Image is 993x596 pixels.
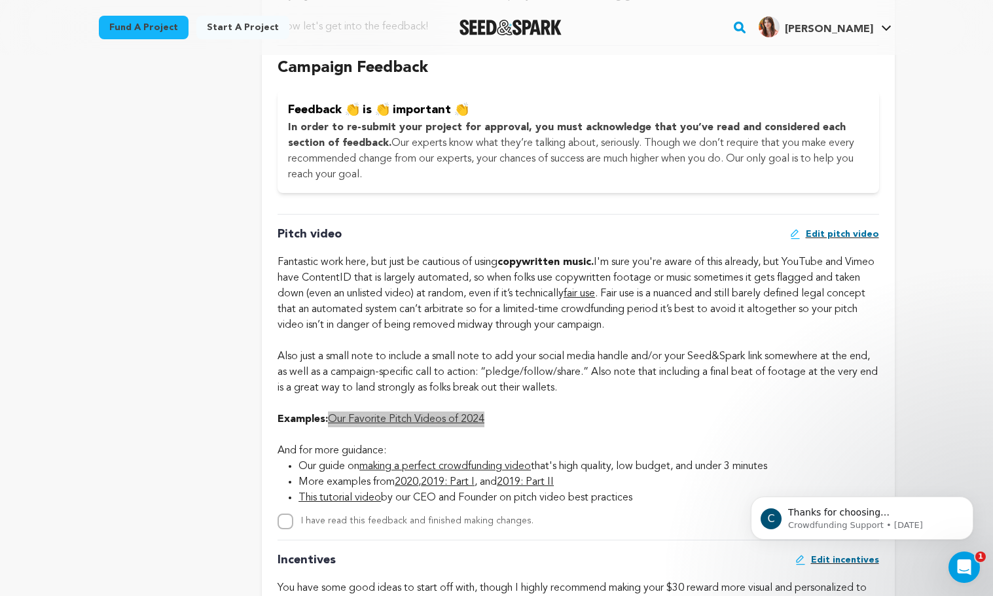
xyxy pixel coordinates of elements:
strong: copywritten music. [497,257,594,268]
span: In order to re-submit your project for approval, you must acknowledge that you’ve read and consid... [288,122,846,149]
a: Fund a project [99,16,189,39]
li: by our CEO and Founder on pitch video best practices [298,490,878,506]
p: Our experts know what they’re talking about, seriously. Though we don’t require that you make eve... [288,120,868,183]
a: Zoe T.'s Profile [756,14,894,37]
a: Edit pitch video [790,228,879,241]
iframe: Intercom notifications message [731,469,993,561]
img: Seed&Spark Logo Dark Mode [460,20,562,35]
a: Seed&Spark Homepage [460,20,562,35]
div: And for more guidance: [278,443,878,459]
span: Edit pitch video [806,228,879,241]
a: This tutorial video [298,493,381,503]
a: 2019: Part I [421,477,475,487]
label: I have read this feedback and finished making changes. [301,516,533,525]
img: 8c3caa06b778bd7d.png [759,16,780,37]
a: Start a project [196,16,289,39]
a: making a perfect crowdfunding video [359,461,531,472]
div: Zoe T.'s Profile [759,16,873,37]
p: Pitch video [278,225,342,244]
a: 2020 [395,477,418,487]
a: fair use [564,289,595,299]
li: More examples from , , and [298,474,878,490]
li: Our guide on that's high quality, low budget, and under 3 minutes [298,459,878,474]
a: Our Favorite Pitch Videos of 2024 [328,414,484,425]
div: Fantastic work here, but just be cautious of using I'm sure you're aware of this already, but You... [278,254,878,396]
iframe: Intercom live chat [948,552,980,583]
span: 1 [975,552,986,562]
a: 2019: Part II [497,477,554,487]
span: [PERSON_NAME] [785,24,873,35]
strong: Examples: [278,414,328,425]
p: Incentives [278,551,336,570]
p: Campaign Feedback [278,56,878,80]
span: Zoe T.'s Profile [756,14,894,41]
p: Feedback 👏 is 👏 important 👏 [288,101,868,120]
